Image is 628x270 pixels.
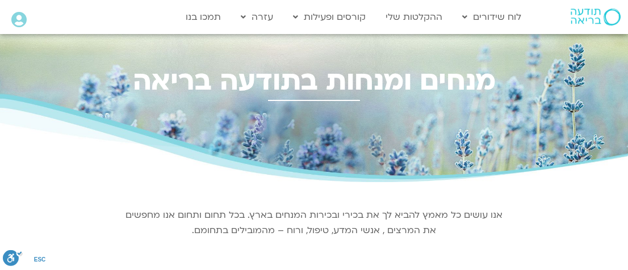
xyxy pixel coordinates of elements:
[235,6,279,28] a: עזרה
[571,9,621,26] img: תודעה בריאה
[380,6,448,28] a: ההקלטות שלי
[287,6,371,28] a: קורסים ופעילות
[180,6,227,28] a: תמכו בנו
[124,208,504,238] p: אנו עושים כל מאמץ להביא לך את בכירי ובכירות המנחים בארץ. בכל תחום ותחום אנו מחפשים את המרצים , אנ...
[457,6,527,28] a: לוח שידורים
[6,65,622,96] h2: מנחים ומנחות בתודעה בריאה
